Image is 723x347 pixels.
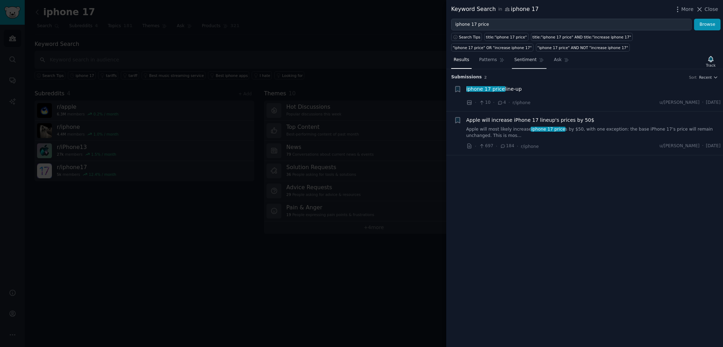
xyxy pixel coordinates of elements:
button: Close [696,6,718,13]
span: Sentiment [514,57,537,63]
span: Search Tips [459,35,480,40]
span: Close [705,6,718,13]
span: in [498,6,502,13]
span: u/[PERSON_NAME] [659,100,700,106]
div: title:"iphone 17 price" AND title:"increase iphone 17" [532,35,631,40]
div: Track [706,63,716,68]
a: "iphone 17 price" AND NOT "increase iphone 17" [536,43,630,52]
span: · [508,99,510,106]
a: Ask [551,54,572,69]
span: r/iphone [521,144,539,149]
span: · [702,100,704,106]
span: Submission s [451,74,482,80]
span: More [681,6,694,13]
span: 184 [500,143,514,149]
span: 2 [484,75,487,79]
span: · [475,99,476,106]
span: · [702,143,704,149]
a: title:"iphone 17 price" AND title:"increase iphone 17" [531,33,633,41]
span: 4 [497,100,506,106]
span: u/[PERSON_NAME] [659,143,700,149]
a: Apple will most likely increaseiphone 17 prices by $50, with one exception: the base iPhone 17’s ... [466,126,721,139]
button: Search Tips [451,33,482,41]
span: Recent [699,75,712,80]
span: · [517,143,518,150]
span: · [496,143,497,150]
button: Recent [699,75,718,80]
span: · [475,143,476,150]
span: r/iphone [513,100,531,105]
span: line-up [466,85,522,93]
span: 10 [479,100,490,106]
a: Results [451,54,472,69]
span: Ask [554,57,562,63]
div: "iphone 17 price" OR "increase iphone 17" [453,45,532,50]
span: [DATE] [706,143,721,149]
a: Apple will increase iPhone 17 lineup's prices by 50$ [466,116,594,124]
span: Results [454,57,469,63]
div: Sort [689,75,697,80]
a: Patterns [477,54,507,69]
a: title:"iphone 17 price" [484,33,528,41]
button: Track [704,54,718,69]
a: "iphone 17 price" OR "increase iphone 17" [451,43,533,52]
div: title:"iphone 17 price" [486,35,527,40]
div: Keyword Search iphone 17 [451,5,539,14]
span: iphone 17 price [466,86,506,92]
span: Patterns [479,57,497,63]
input: Try a keyword related to your business [451,19,692,31]
span: [DATE] [706,100,721,106]
button: Browse [694,19,721,31]
button: More [674,6,694,13]
span: iphone 17 price [531,127,566,132]
span: 697 [479,143,493,149]
a: iphone 17 priceline-up [466,85,522,93]
div: "iphone 17 price" AND NOT "increase iphone 17" [537,45,628,50]
a: Sentiment [512,54,546,69]
span: · [493,99,495,106]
